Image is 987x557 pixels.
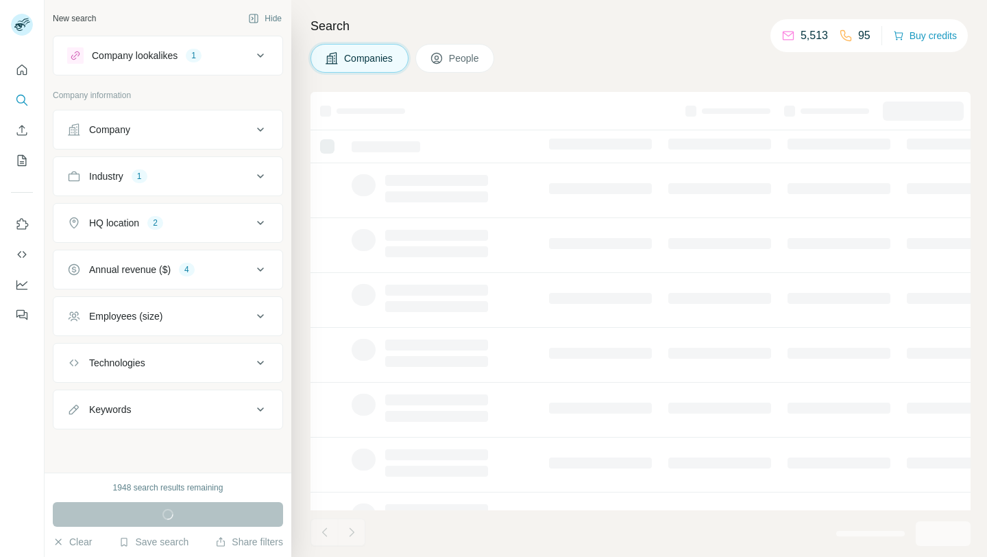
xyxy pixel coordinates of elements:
button: HQ location2 [53,206,282,239]
button: Use Surfe on LinkedIn [11,212,33,237]
div: 2 [147,217,163,229]
div: 4 [179,263,195,276]
p: 95 [858,27,870,44]
span: Companies [344,51,394,65]
div: HQ location [89,216,139,230]
button: Keywords [53,393,282,426]
div: Technologies [89,356,145,370]
div: 1948 search results remaining [113,482,223,494]
button: Search [11,88,33,112]
div: Company [89,123,130,137]
div: Employees (size) [89,309,162,323]
button: Employees (size) [53,300,282,333]
h4: Search [310,16,971,36]
div: Keywords [89,403,131,416]
button: My lists [11,148,33,173]
p: Company information [53,89,283,102]
button: Hide [239,8,291,29]
p: 5,513 [801,27,828,44]
div: Company lookalikes [92,49,178,62]
button: Share filters [215,535,283,549]
button: Company [53,113,282,146]
button: Save search [119,535,188,549]
div: Annual revenue ($) [89,263,171,276]
button: Buy credits [893,26,957,45]
div: 1 [132,170,147,182]
button: Industry1 [53,160,282,193]
button: Dashboard [11,272,33,297]
button: Company lookalikes1 [53,39,282,72]
button: Quick start [11,58,33,82]
button: Annual revenue ($)4 [53,253,282,286]
button: Technologies [53,346,282,379]
div: Industry [89,169,123,183]
button: Clear [53,535,92,549]
span: People [449,51,480,65]
button: Use Surfe API [11,242,33,267]
div: 1 [186,49,202,62]
button: Enrich CSV [11,118,33,143]
div: New search [53,12,96,25]
button: Feedback [11,303,33,327]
